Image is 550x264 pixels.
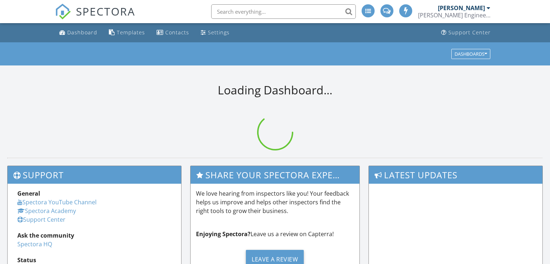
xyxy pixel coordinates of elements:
a: Dashboard [56,26,100,39]
input: Search everything... [211,4,356,19]
div: Schroeder Engineering, LLC [418,12,490,19]
button: Dashboards [451,49,490,59]
div: [PERSON_NAME] [438,4,485,12]
h3: Share Your Spectora Experience [191,166,360,184]
div: Templates [117,29,145,36]
div: Contacts [165,29,189,36]
div: Settings [208,29,230,36]
p: Leave us a review on Capterra! [196,230,354,238]
strong: Enjoying Spectora? [196,230,251,238]
a: Contacts [154,26,192,39]
a: Support Center [438,26,494,39]
div: Ask the community [17,231,171,240]
div: Dashboards [455,51,487,56]
div: Support Center [448,29,491,36]
a: Spectora HQ [17,240,52,248]
a: Spectora YouTube Channel [17,198,97,206]
h3: Latest Updates [369,166,542,184]
span: SPECTORA [76,4,135,19]
a: SPECTORA [55,10,135,25]
h3: Support [8,166,181,184]
div: Dashboard [67,29,97,36]
a: Settings [198,26,233,39]
a: Spectora Academy [17,207,76,215]
img: The Best Home Inspection Software - Spectora [55,4,71,20]
strong: General [17,190,40,197]
p: We love hearing from inspectors like you! Your feedback helps us improve and helps other inspecto... [196,189,354,215]
a: Support Center [17,216,65,223]
a: Templates [106,26,148,39]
